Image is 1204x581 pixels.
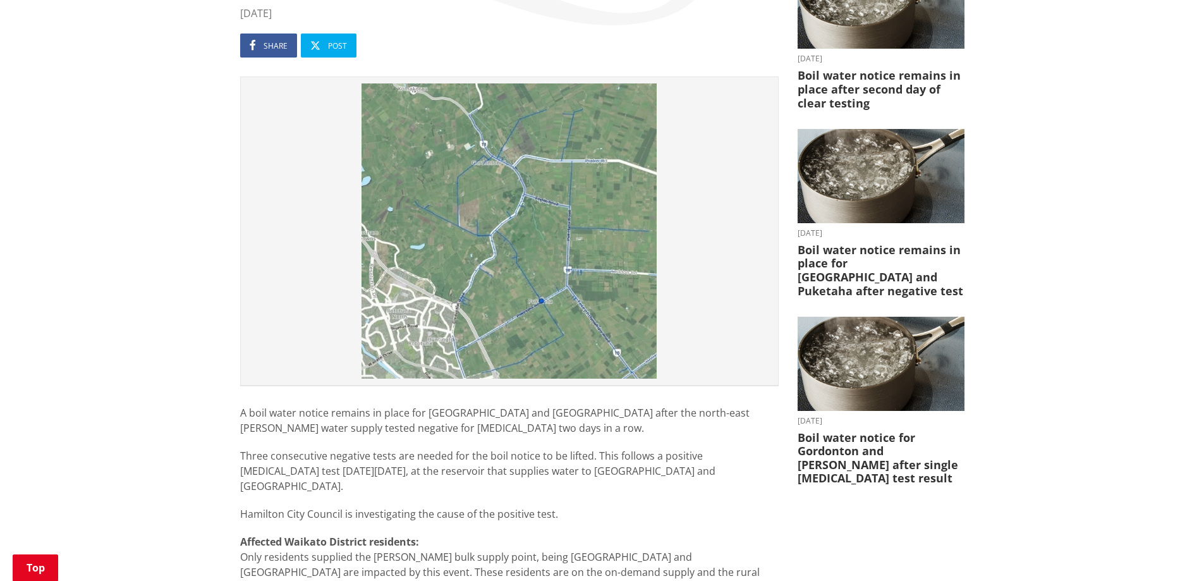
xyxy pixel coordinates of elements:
[798,417,964,425] time: [DATE]
[328,40,347,51] span: Post
[240,535,419,549] strong: Affected Waikato District residents:
[240,6,779,21] time: [DATE]
[798,229,964,237] time: [DATE]
[264,40,288,51] span: Share
[13,554,58,581] a: Top
[798,55,964,63] time: [DATE]
[798,243,964,298] h3: Boil water notice remains in place for [GEOGRAPHIC_DATA] and Puketaha after negative test
[798,129,964,223] img: boil water notice
[240,506,779,522] p: Hamilton City Council is investigating the cause of the positive test.
[240,34,297,58] a: Share
[798,317,964,486] a: boil water notice gordonton puketaha [DATE] Boil water notice for Gordonton and [PERSON_NAME] aft...
[798,317,964,411] img: boil water notice
[247,83,772,379] img: Image
[798,129,964,298] a: boil water notice gordonton puketaha [DATE] Boil water notice remains in place for [GEOGRAPHIC_DA...
[798,69,964,110] h3: Boil water notice remains in place after second day of clear testing
[798,431,964,486] h3: Boil water notice for Gordonton and [PERSON_NAME] after single [MEDICAL_DATA] test result
[240,405,779,436] p: A boil water notice remains in place for [GEOGRAPHIC_DATA] and [GEOGRAPHIC_DATA] after the north-...
[301,34,356,58] a: Post
[240,448,779,494] p: Three consecutive negative tests are needed for the boil notice to be lifted. This follows a posi...
[1146,528,1191,573] iframe: Messenger Launcher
